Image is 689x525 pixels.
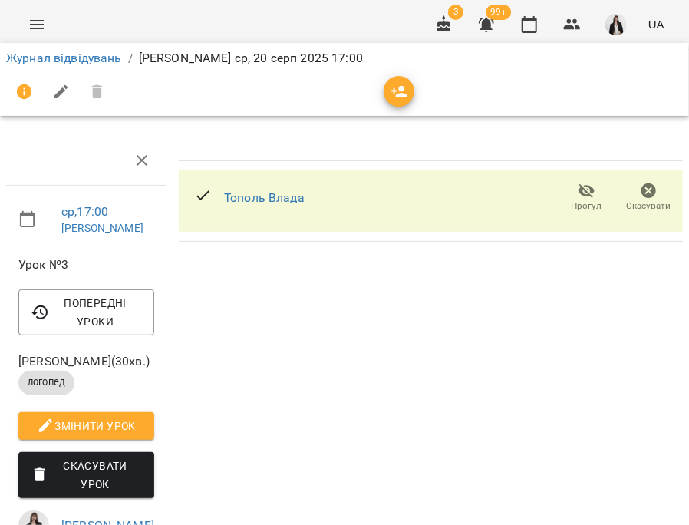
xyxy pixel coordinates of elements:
[31,417,142,435] span: Змінити урок
[18,452,154,498] button: Скасувати Урок
[18,375,74,389] span: логопед
[6,49,683,68] nav: breadcrumb
[648,16,664,32] span: UA
[61,204,108,219] a: ср , 17:00
[627,200,671,213] span: Скасувати
[31,294,142,331] span: Попередні уроки
[6,51,122,65] a: Журнал відвідувань
[139,49,363,68] p: [PERSON_NAME] ср, 20 серп 2025 17:00
[605,14,627,35] img: 6be5f68e7f567926e92577630b8ad8eb.jpg
[18,412,154,440] button: Змінити урок
[18,352,154,371] span: [PERSON_NAME] ( 30 хв. )
[618,177,680,220] button: Скасувати
[224,190,305,205] a: Тополь Влада
[18,289,154,335] button: Попередні уроки
[18,6,55,43] button: Menu
[18,256,154,274] span: Урок №3
[448,5,463,20] span: 3
[61,222,143,234] a: [PERSON_NAME]
[486,5,512,20] span: 99+
[31,457,142,494] span: Скасувати Урок
[128,49,133,68] li: /
[555,177,618,220] button: Прогул
[642,10,671,38] button: UA
[572,200,602,213] span: Прогул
